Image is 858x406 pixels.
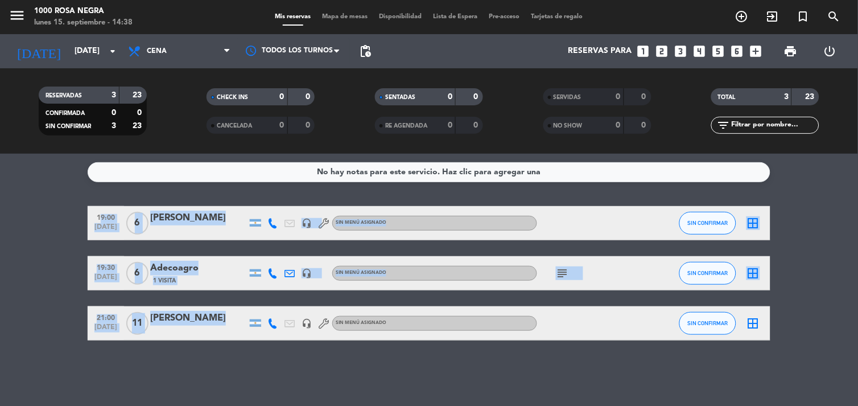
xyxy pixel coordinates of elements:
[137,109,144,117] strong: 0
[34,17,133,28] div: lunes 15. septiembre - 14:38
[112,122,116,130] strong: 3
[688,220,728,226] span: SIN CONFIRMAR
[306,121,312,129] strong: 0
[636,44,651,59] i: looks_one
[735,10,749,23] i: add_circle_outline
[806,93,817,101] strong: 23
[718,95,736,100] span: TOTAL
[766,10,779,23] i: exit_to_app
[554,95,581,100] span: SERVIDAS
[150,261,247,276] div: Adecoagro
[336,220,386,225] span: Sin menú asignado
[616,121,621,129] strong: 0
[126,262,148,285] span: 6
[746,266,760,280] i: border_all
[302,218,312,228] i: headset_mic
[692,44,707,59] i: looks_4
[746,317,760,330] i: border_all
[823,44,837,58] i: power_settings_new
[126,312,148,335] span: 11
[150,311,247,326] div: [PERSON_NAME]
[270,14,317,20] span: Mis reservas
[731,119,819,132] input: Filtrar por nombre...
[810,34,849,68] div: LOG OUT
[688,270,728,276] span: SIN CONFIRMAR
[106,44,119,58] i: arrow_drop_down
[642,93,649,101] strong: 0
[126,212,148,235] span: 6
[150,211,247,225] div: [PERSON_NAME]
[797,10,810,23] i: turned_in_not
[448,121,452,129] strong: 0
[302,318,312,329] i: headset_mic
[92,273,120,286] span: [DATE]
[730,44,745,59] i: looks_6
[280,93,284,101] strong: 0
[217,123,252,129] span: CANCELADA
[92,210,120,223] span: 19:00
[473,121,480,129] strong: 0
[784,93,789,101] strong: 3
[688,320,728,326] span: SIN CONFIRMAR
[9,39,69,64] i: [DATE]
[717,118,731,132] i: filter_list
[46,124,91,129] span: SIN CONFIRMAR
[9,7,26,28] button: menu
[34,6,133,17] div: 1000 Rosa Negra
[484,14,526,20] span: Pre-acceso
[655,44,670,59] i: looks_two
[92,323,120,337] span: [DATE]
[526,14,589,20] span: Tarjetas de regalo
[679,212,736,235] button: SIN CONFIRMAR
[385,95,415,100] span: SENTADAS
[746,216,760,230] i: border_all
[711,44,726,59] i: looks_5
[280,121,284,129] strong: 0
[9,7,26,24] i: menu
[217,95,248,100] span: CHECK INS
[448,93,452,101] strong: 0
[46,110,85,116] span: CONFIRMADA
[679,312,736,335] button: SIN CONFIRMAR
[302,268,312,278] i: headset_mic
[306,93,312,101] strong: 0
[336,321,386,325] span: Sin menú asignado
[133,122,144,130] strong: 23
[317,14,374,20] span: Mapa de mesas
[556,266,570,280] i: subject
[92,260,120,273] span: 19:30
[385,123,427,129] span: RE AGENDADA
[568,47,632,56] span: Reservas para
[616,93,621,101] strong: 0
[642,121,649,129] strong: 0
[473,93,480,101] strong: 0
[317,166,541,179] div: No hay notas para este servicio. Haz clic para agregar una
[336,270,386,275] span: Sin menú asignado
[827,10,841,23] i: search
[749,44,764,59] i: add_box
[133,91,144,99] strong: 23
[112,109,116,117] strong: 0
[92,223,120,236] span: [DATE]
[147,47,167,55] span: Cena
[374,14,428,20] span: Disponibilidad
[92,310,120,323] span: 21:00
[153,276,176,285] span: 1 Visita
[784,44,798,58] span: print
[428,14,484,20] span: Lista de Espera
[112,91,116,99] strong: 3
[554,123,583,129] span: NO SHOW
[46,93,82,99] span: RESERVADAS
[674,44,688,59] i: looks_3
[679,262,736,285] button: SIN CONFIRMAR
[358,44,372,58] span: pending_actions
